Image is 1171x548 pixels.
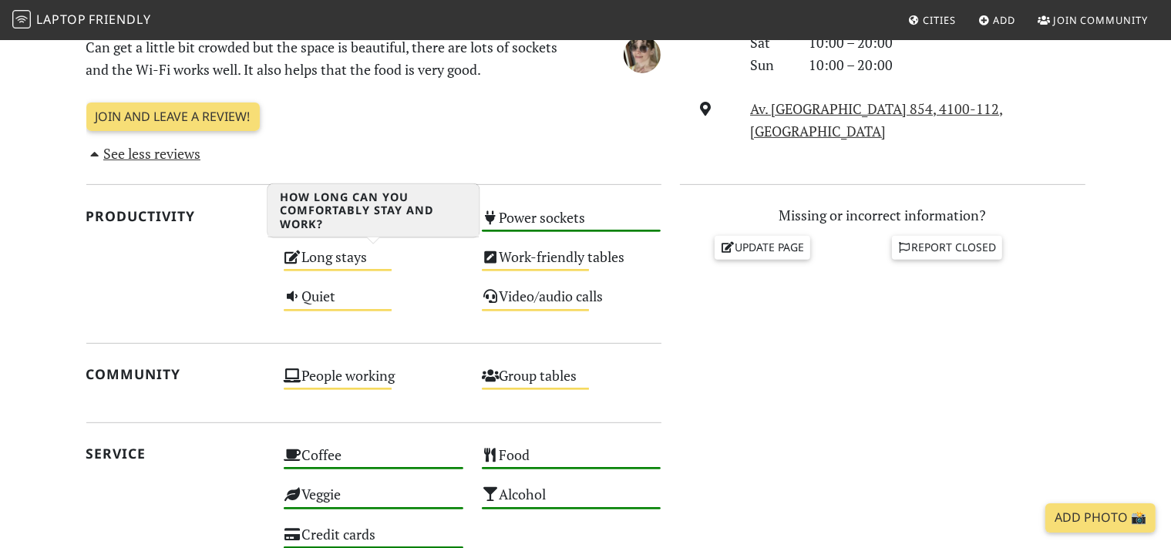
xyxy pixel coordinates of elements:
a: Add Photo 📸 [1045,503,1156,533]
div: Power sockets [473,205,671,244]
div: Group tables [473,363,671,402]
div: Alcohol [473,482,671,521]
h3: How long can you comfortably stay and work? [268,184,479,237]
span: Add [994,13,1016,27]
a: Cities [902,6,962,34]
a: Update page [715,236,810,259]
a: Report closed [892,236,1003,259]
a: LaptopFriendly LaptopFriendly [12,7,151,34]
h2: Service [86,445,266,462]
p: Can get a little bit crowded but the space is beautiful, there are lots of sockets and the Wi-Fi ... [77,36,572,81]
span: Friendly [89,11,150,28]
h2: Community [86,366,266,382]
a: Av. [GEOGRAPHIC_DATA] 854, 4100-112, [GEOGRAPHIC_DATA] [750,99,1003,140]
div: Video/audio calls [473,284,671,323]
a: Add [972,6,1022,34]
div: 10:00 – 20:00 [800,54,1095,76]
span: Leonor Ribeiro [624,43,661,62]
div: People working [274,363,473,402]
p: Missing or incorrect information? [680,204,1085,227]
div: Sun [741,54,799,76]
img: 4182-leonor.jpg [624,36,661,73]
img: LaptopFriendly [12,10,31,29]
span: Cities [924,13,956,27]
a: Join and leave a review! [86,103,260,132]
span: Join Community [1053,13,1148,27]
div: Long stays [274,244,473,284]
h2: Productivity [86,208,266,224]
div: Work-friendly tables [473,244,671,284]
div: Quiet [274,284,473,323]
a: See less reviews [86,144,201,163]
div: Coffee [274,442,473,482]
span: Laptop [36,11,86,28]
div: Sat [741,32,799,54]
div: 10:00 – 20:00 [800,32,1095,54]
div: Food [473,442,671,482]
div: Veggie [274,482,473,521]
a: Join Community [1031,6,1154,34]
